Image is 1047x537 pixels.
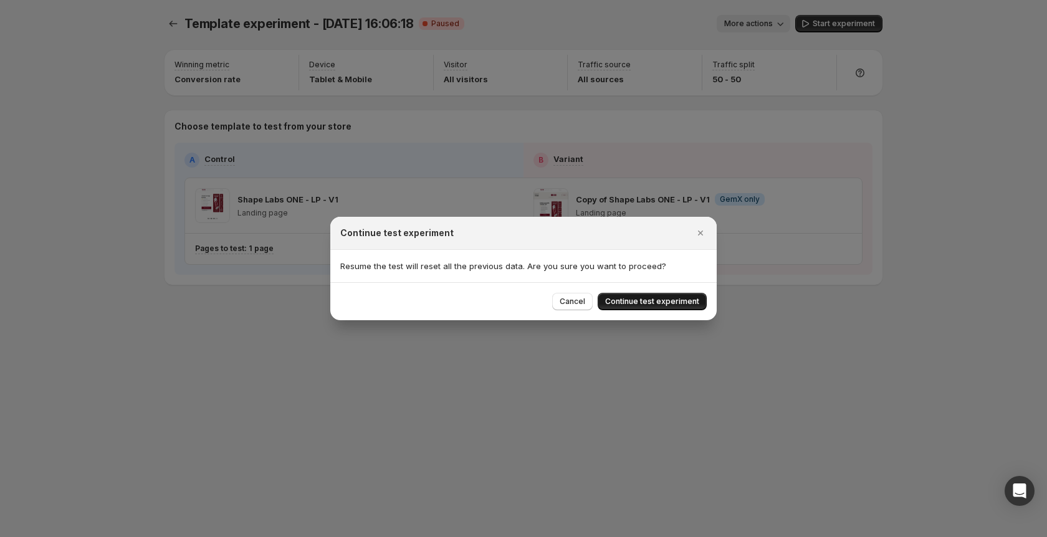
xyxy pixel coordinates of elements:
[605,297,699,307] span: Continue test experiment
[692,224,709,242] button: Close
[598,293,707,310] button: Continue test experiment
[552,293,593,310] button: Cancel
[340,260,707,272] p: Resume the test will reset all the previous data. Are you sure you want to proceed?
[560,297,585,307] span: Cancel
[340,227,454,239] h2: Continue test experiment
[1005,476,1035,506] div: Open Intercom Messenger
